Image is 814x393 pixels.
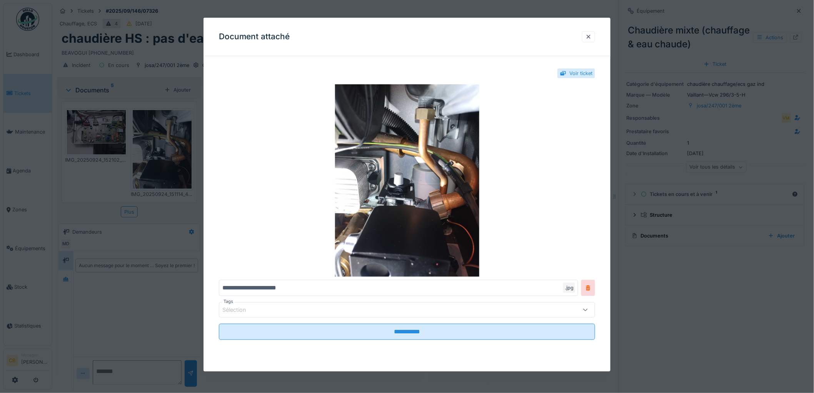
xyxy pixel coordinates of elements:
h3: Document attaché [219,32,290,42]
div: Voir ticket [569,70,592,77]
img: e30834ee-fc3f-4c19-aa51-5385dfd74a05-IMG_20250924_151114_439.jpg [219,84,595,277]
div: .jpg [563,283,575,293]
label: Tags [222,298,235,305]
div: Sélection [222,306,257,314]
